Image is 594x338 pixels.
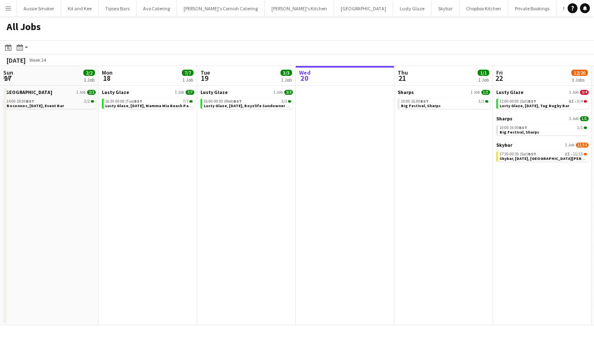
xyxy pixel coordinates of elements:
[519,125,527,130] span: BST
[580,116,589,121] span: 1/1
[500,103,569,108] span: Lusty Glaze, 22nd August, Tag Rugby Bar
[584,127,587,129] span: 1/1
[478,77,489,83] div: 1 Job
[500,151,587,161] a: 17:30-00:30 (Sat)BST2I•11/15Skybar, [DATE], [GEOGRAPHIC_DATA][PERSON_NAME]
[577,99,583,103] span: 0/4
[3,69,13,76] span: Sun
[500,99,536,103] span: 12:00-00:00 (Sat)
[496,89,589,115] div: Lusty Glaze1 Job0/412:00-00:00 (Sat)BST6I•0/4Lusty Glaze, [DATE], Tag Rugby Bar
[398,89,414,95] span: Sharps
[496,89,523,95] span: Lusty Glaze
[420,99,429,104] span: BST
[496,115,589,142] div: Sharps1 Job1/110:00-16:00BST1/1Big Festival, Sharps
[398,89,490,95] a: Sharps1 Job1/1
[500,99,587,103] div: •
[7,56,26,64] div: [DATE]
[398,89,490,110] div: Sharps1 Job1/110:00-16:00BST1/1Big Festival, Sharps
[102,89,194,110] div: Lusty Glaze1 Job7/716:30-00:00 (Tue)BST7/7Lusty Glaze, [DATE], Mamma Mia Beach Party
[569,99,574,103] span: 6I
[485,100,488,103] span: 1/1
[76,90,85,95] span: 1 Job
[87,90,96,95] span: 2/2
[3,89,52,95] span: Boconnoc House
[102,89,129,95] span: Lusty Glaze
[102,69,113,76] span: Mon
[61,0,99,16] button: Kit and Kee
[565,152,570,156] span: 2I
[281,99,287,103] span: 3/3
[569,116,578,121] span: 1 Job
[496,69,503,76] span: Fri
[2,73,13,83] span: 17
[396,73,408,83] span: 21
[200,89,228,95] span: Lusty Glaze
[26,99,34,104] span: BST
[500,125,587,134] a: 10:00-16:00BST1/1Big Festival, Sharps
[3,89,96,95] a: [GEOGRAPHIC_DATA]1 Job2/2
[177,0,265,16] button: [PERSON_NAME]'s Cornish Catering
[572,77,587,83] div: 3 Jobs
[273,90,283,95] span: 1 Job
[280,70,292,76] span: 3/3
[496,142,589,163] div: Skybar1 Job11/1517:30-00:30 (Sat)BST2I•11/15Skybar, [DATE], [GEOGRAPHIC_DATA][PERSON_NAME]
[569,90,578,95] span: 1 Job
[265,0,334,16] button: [PERSON_NAME]'s Kitchen
[182,70,193,76] span: 7/7
[573,152,583,156] span: 11/15
[500,152,587,156] div: •
[577,126,583,130] span: 1/1
[7,99,34,103] span: 14:00-18:00
[471,90,480,95] span: 1 Job
[7,103,64,108] span: Boconnoc, 16th August, Event Bar
[508,0,556,16] button: Private Bookings
[27,57,48,63] span: Week 34
[3,89,96,110] div: [GEOGRAPHIC_DATA]1 Job2/214:00-18:00BST2/2Boconnoc, [DATE], Event Bar
[478,70,489,76] span: 1/1
[281,77,292,83] div: 1 Job
[105,99,142,103] span: 16:30-00:00 (Tue)
[102,89,194,95] a: Lusty Glaze1 Job7/7
[189,100,193,103] span: 7/7
[496,142,512,148] span: Skybar
[183,99,189,103] span: 7/7
[288,100,291,103] span: 3/3
[101,73,113,83] span: 18
[334,0,393,16] button: [GEOGRAPHIC_DATA]
[528,99,536,104] span: BST
[401,99,429,103] span: 10:00-16:00
[84,77,94,83] div: 1 Job
[298,73,311,83] span: 20
[580,90,589,95] span: 0/4
[584,100,587,103] span: 0/4
[565,143,574,148] span: 1 Job
[496,115,589,122] a: Sharps1 Job1/1
[99,0,137,16] button: Tipsea Bars
[401,99,488,108] a: 10:00-16:00BST1/1Big Festival, Sharps
[299,69,311,76] span: Wed
[496,89,589,95] a: Lusty Glaze1 Job0/4
[233,99,242,104] span: BST
[496,115,512,122] span: Sharps
[186,90,194,95] span: 7/7
[175,90,184,95] span: 1 Job
[500,99,587,108] a: 12:00-00:00 (Sat)BST6I•0/4Lusty Glaze, [DATE], Tag Rugby Bar
[182,77,193,83] div: 1 Job
[200,89,293,110] div: Lusty Glaze1 Job3/316:00-00:00 (Wed)BST3/3Lusty Glaze, [DATE], Boyzlife Sundowner Gig
[200,89,293,95] a: Lusty Glaze1 Job3/3
[576,143,589,148] span: 11/15
[105,103,194,108] span: Lusty Glaze, 18th August, Mamma Mia Beach Party
[528,151,536,157] span: BST
[495,73,503,83] span: 22
[481,90,490,95] span: 1/1
[137,0,177,16] button: Avo Catering
[91,100,94,103] span: 2/2
[431,0,460,16] button: Skybar
[204,99,291,108] a: 16:00-00:00 (Wed)BST3/3Lusty Glaze, [DATE], Boyzlife Sundowner Gig
[500,129,539,135] span: Big Festival, Sharps
[401,103,441,108] span: Big Festival, Sharps
[460,0,508,16] button: Chopbox Kitchen
[200,69,210,76] span: Tue
[393,0,431,16] button: Lusty Glaze
[500,152,536,156] span: 17:30-00:30 (Sat)
[7,99,94,108] a: 14:00-18:00BST2/2Boconnoc, [DATE], Event Bar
